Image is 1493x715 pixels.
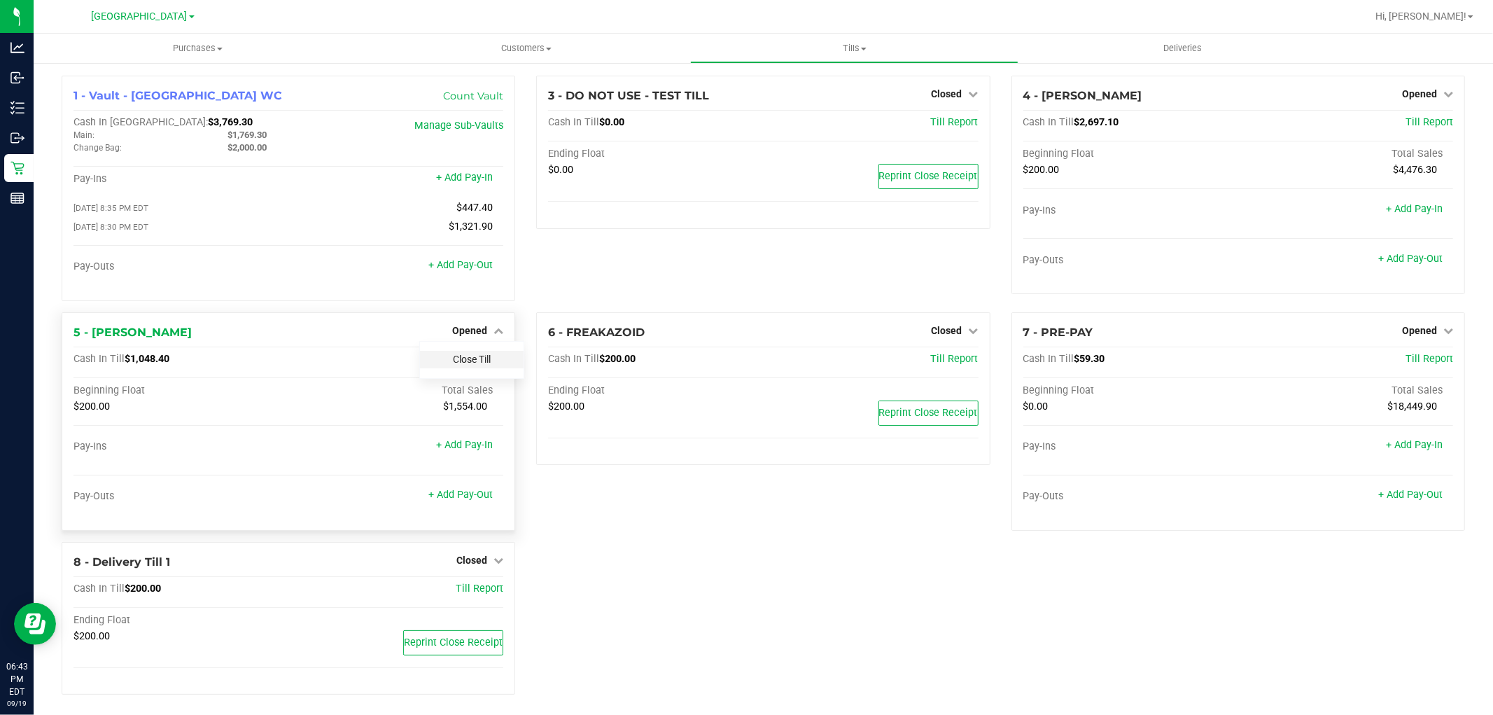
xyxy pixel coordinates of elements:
span: Deliveries [1144,42,1221,55]
span: $200.00 [73,401,110,412]
span: Hi, [PERSON_NAME]! [1375,11,1466,22]
a: Customers [362,34,690,63]
div: Beginning Float [1023,148,1238,160]
a: + Add Pay-In [436,172,493,183]
div: Pay-Ins [1023,440,1238,453]
span: Main: [73,130,94,140]
span: Opened [1402,88,1437,99]
div: Beginning Float [1023,384,1238,397]
span: Closed [456,555,487,566]
a: Till Report [456,583,503,595]
div: Ending Float [548,384,763,397]
span: [GEOGRAPHIC_DATA] [92,11,188,22]
inline-svg: Outbound [10,131,24,145]
p: 09/19 [6,698,27,709]
a: Till Report [931,116,979,128]
span: $18,449.90 [1387,401,1437,412]
div: Beginning Float [73,384,288,397]
a: Deliveries [1018,34,1347,63]
a: + Add Pay-In [436,439,493,451]
span: $1,554.00 [443,401,487,412]
div: Pay-Outs [73,490,288,503]
inline-svg: Inbound [10,71,24,85]
span: Cash In Till [548,116,599,128]
inline-svg: Inventory [10,101,24,115]
span: 8 - Delivery Till 1 [73,555,170,569]
span: Reprint Close Receipt [404,637,503,648]
iframe: Resource center [14,603,56,645]
div: Total Sales [288,384,503,397]
span: Closed [932,325,962,336]
span: Cash In Till [73,583,125,595]
a: + Add Pay-Out [428,489,493,501]
span: Opened [452,325,487,336]
span: 7 - PRE-PAY [1023,326,1093,339]
span: $200.00 [599,353,636,365]
a: Count Vault [443,90,503,102]
span: $1,048.40 [125,353,169,365]
div: Pay-Outs [1023,490,1238,503]
a: Purchases [34,34,362,63]
a: Manage Sub-Vaults [414,120,503,132]
span: $0.00 [1023,401,1049,412]
span: 6 - FREAKAZOID [548,326,645,339]
a: + Add Pay-Out [1378,489,1443,501]
inline-svg: Reports [10,191,24,205]
span: Reprint Close Receipt [879,407,978,419]
a: Tills [690,34,1018,63]
span: $200.00 [73,630,110,642]
a: + Add Pay-Out [1378,253,1443,265]
inline-svg: Retail [10,161,24,175]
div: Pay-Ins [73,173,288,186]
span: $447.40 [456,202,493,214]
span: $200.00 [1023,164,1060,176]
span: Tills [691,42,1018,55]
span: Customers [363,42,689,55]
span: 5 - [PERSON_NAME] [73,326,192,339]
p: 06:43 PM EDT [6,660,27,698]
div: Total Sales [1238,384,1453,397]
span: Cash In Till [73,353,125,365]
span: $0.00 [599,116,624,128]
span: Cash In Till [1023,116,1074,128]
span: $3,769.30 [208,116,253,128]
span: $1,769.30 [227,130,267,140]
span: Cash In Till [548,353,599,365]
span: Change Bag: [73,143,122,153]
a: + Add Pay-Out [428,259,493,271]
a: + Add Pay-In [1386,203,1443,215]
button: Reprint Close Receipt [878,401,979,426]
div: Ending Float [73,614,288,627]
span: Cash In [GEOGRAPHIC_DATA]: [73,116,208,128]
span: $200.00 [548,401,584,412]
div: Ending Float [548,148,763,160]
span: $2,000.00 [227,142,267,153]
span: $1,321.90 [449,221,493,232]
span: $200.00 [125,583,161,595]
span: Cash In Till [1023,353,1074,365]
a: Till Report [1406,353,1453,365]
div: Pay-Ins [1023,204,1238,217]
inline-svg: Analytics [10,41,24,55]
span: [DATE] 8:30 PM EDT [73,222,148,232]
span: 3 - DO NOT USE - TEST TILL [548,89,709,102]
a: Till Report [1406,116,1453,128]
span: Closed [932,88,962,99]
a: Close Till [453,354,491,365]
div: Total Sales [1238,148,1453,160]
span: Reprint Close Receipt [879,170,978,182]
span: $59.30 [1074,353,1105,365]
div: Pay-Ins [73,440,288,453]
a: + Add Pay-In [1386,439,1443,451]
span: $2,697.10 [1074,116,1119,128]
span: $4,476.30 [1393,164,1437,176]
span: Purchases [34,42,362,55]
div: Pay-Outs [1023,254,1238,267]
a: Till Report [931,353,979,365]
button: Reprint Close Receipt [878,164,979,189]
